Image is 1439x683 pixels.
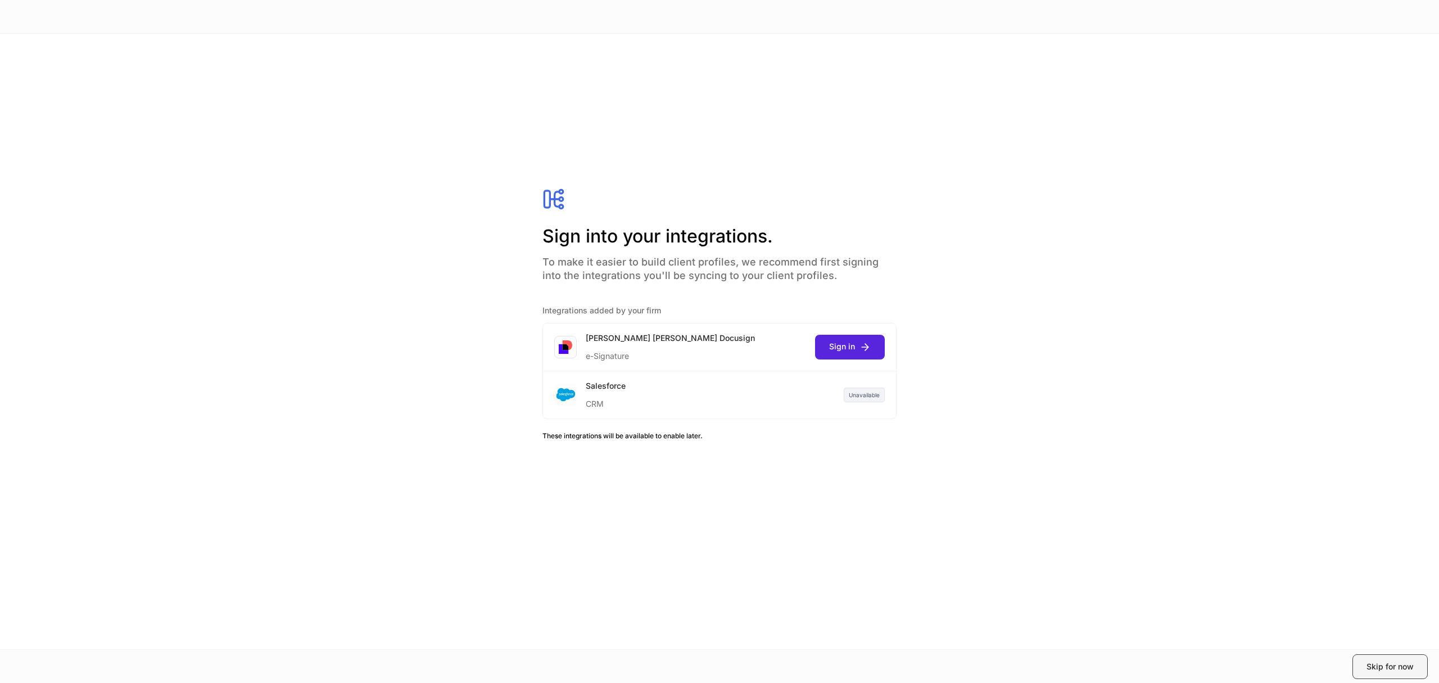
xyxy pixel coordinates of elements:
div: Sign in [829,341,871,353]
div: CRM [586,392,626,410]
div: [PERSON_NAME] [PERSON_NAME] Docusign [586,332,755,344]
button: Skip for now [1352,654,1428,679]
h2: Sign into your integrations. [542,224,897,249]
div: Skip for now [1366,661,1414,672]
div: Salesforce [586,380,626,392]
div: e-Signature [586,344,755,362]
button: Sign in [815,335,885,360]
h4: To make it easier to build client profiles, we recommend first signing into the integrations you'... [542,249,897,282]
h5: Integrations added by your firm [542,305,897,316]
h6: These integrations will be available to enable later. [542,430,897,441]
div: Unavailable [844,388,885,402]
